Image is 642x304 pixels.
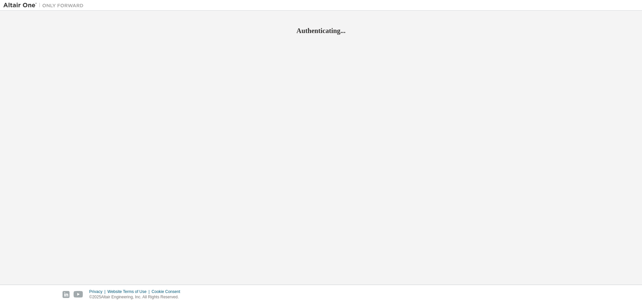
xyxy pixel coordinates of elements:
[107,289,151,294] div: Website Terms of Use
[89,294,184,300] p: © 2025 Altair Engineering, Inc. All Rights Reserved.
[3,26,639,35] h2: Authenticating...
[3,2,87,9] img: Altair One
[74,291,83,298] img: youtube.svg
[89,289,107,294] div: Privacy
[63,291,70,298] img: linkedin.svg
[151,289,184,294] div: Cookie Consent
